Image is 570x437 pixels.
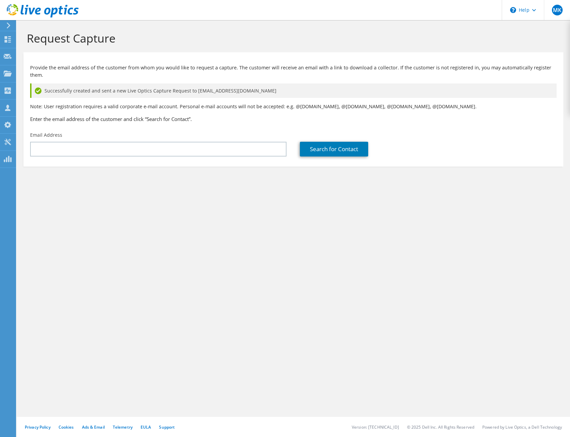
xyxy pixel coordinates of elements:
[300,142,368,157] a: Search for Contact
[407,424,474,430] li: © 2025 Dell Inc. All Rights Reserved
[30,132,62,138] label: Email Address
[352,424,399,430] li: Version: [TECHNICAL_ID]
[141,424,151,430] a: EULA
[510,7,516,13] svg: \n
[25,424,51,430] a: Privacy Policy
[30,115,557,123] h3: Enter the email address of the customer and click “Search for Contact”.
[30,64,557,79] p: Provide the email address of the customer from whom you would like to request a capture. The cust...
[159,424,175,430] a: Support
[27,31,557,45] h1: Request Capture
[552,5,563,15] span: MK
[45,87,276,95] span: Successfully created and sent a new Live Optics Capture Request to [EMAIL_ADDRESS][DOMAIN_NAME]
[82,424,105,430] a: Ads & Email
[59,424,74,430] a: Cookies
[30,103,557,110] p: Note: User registration requires a valid corporate e-mail account. Personal e-mail accounts will ...
[113,424,133,430] a: Telemetry
[482,424,562,430] li: Powered by Live Optics, a Dell Technology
